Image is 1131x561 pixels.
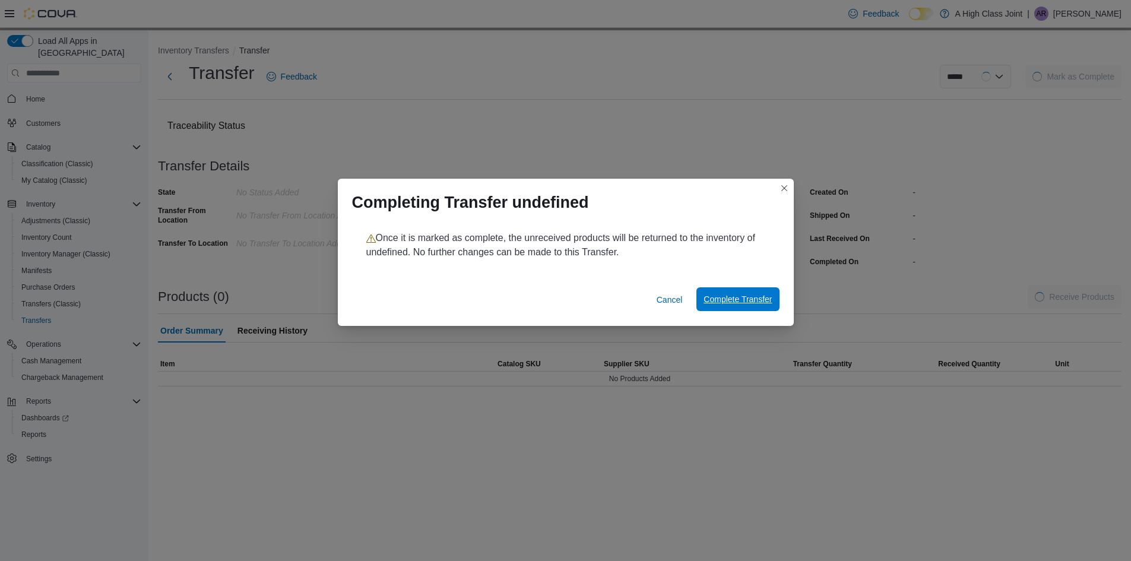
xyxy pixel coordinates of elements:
button: Cancel [652,288,688,312]
span: Complete Transfer [704,293,772,305]
h1: Completing Transfer undefined [352,193,589,212]
button: Complete Transfer [696,287,779,311]
p: Once it is marked as complete, the unreceived products will be returned to the inventory of undef... [366,231,765,259]
span: Cancel [657,294,683,306]
button: Closes this modal window [777,181,791,195]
